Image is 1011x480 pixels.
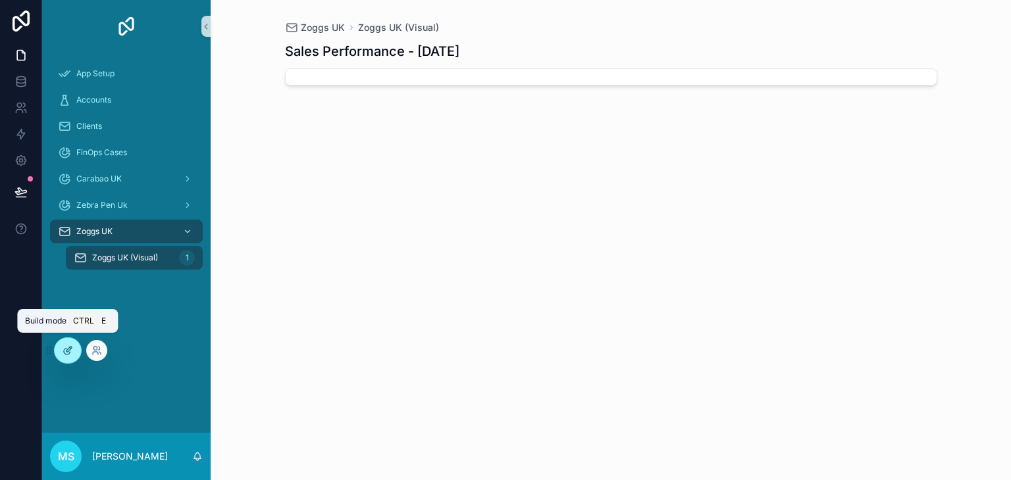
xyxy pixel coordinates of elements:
[25,316,66,326] span: Build mode
[76,200,128,210] span: Zebra Pen Uk
[58,448,74,464] span: MS
[50,62,203,85] a: App Setup
[50,88,203,112] a: Accounts
[76,95,111,105] span: Accounts
[42,53,211,287] div: scrollable content
[92,252,158,263] span: Zoggs UK (Visual)
[76,147,127,158] span: FinOps Cases
[358,21,439,34] a: Zoggs UK (Visual)
[76,226,113,237] span: Zoggs UK
[76,174,122,184] span: Carabao UK
[50,141,203,164] a: FinOps Cases
[76,121,102,132] span: Clients
[285,42,459,60] h1: Sales Performance - [DATE]
[50,220,203,243] a: Zoggs UK
[92,450,168,463] p: [PERSON_NAME]
[50,193,203,217] a: Zebra Pen Uk
[98,316,109,326] span: E
[301,21,345,34] span: Zoggs UK
[179,250,195,266] div: 1
[285,21,345,34] a: Zoggs UK
[76,68,115,79] span: App Setup
[116,16,137,37] img: App logo
[66,246,203,270] a: Zoggs UK (Visual)1
[72,314,95,327] span: Ctrl
[50,114,203,138] a: Clients
[50,167,203,191] a: Carabao UK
